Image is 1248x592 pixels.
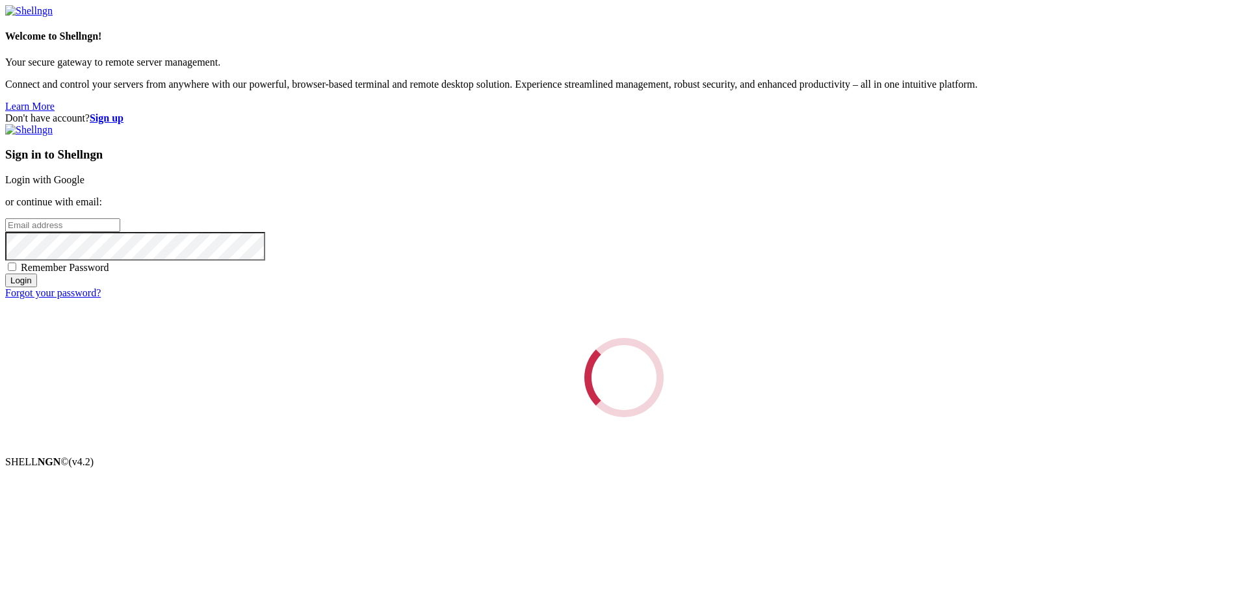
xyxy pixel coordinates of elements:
input: Remember Password [8,263,16,271]
input: Login [5,274,37,287]
p: or continue with email: [5,196,1243,208]
a: Sign up [90,112,123,123]
span: SHELL © [5,456,94,467]
p: Your secure gateway to remote server management. [5,57,1243,68]
h4: Welcome to Shellngn! [5,31,1243,42]
div: Don't have account? [5,112,1243,124]
span: 4.2.0 [69,456,94,467]
div: Loading... [575,328,673,426]
b: NGN [38,456,61,467]
a: Login with Google [5,174,84,185]
span: Remember Password [21,262,109,273]
img: Shellngn [5,124,53,136]
a: Learn More [5,101,55,112]
p: Connect and control your servers from anywhere with our powerful, browser-based terminal and remo... [5,79,1243,90]
a: Forgot your password? [5,287,101,298]
input: Email address [5,218,120,232]
h3: Sign in to Shellngn [5,148,1243,162]
img: Shellngn [5,5,53,17]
